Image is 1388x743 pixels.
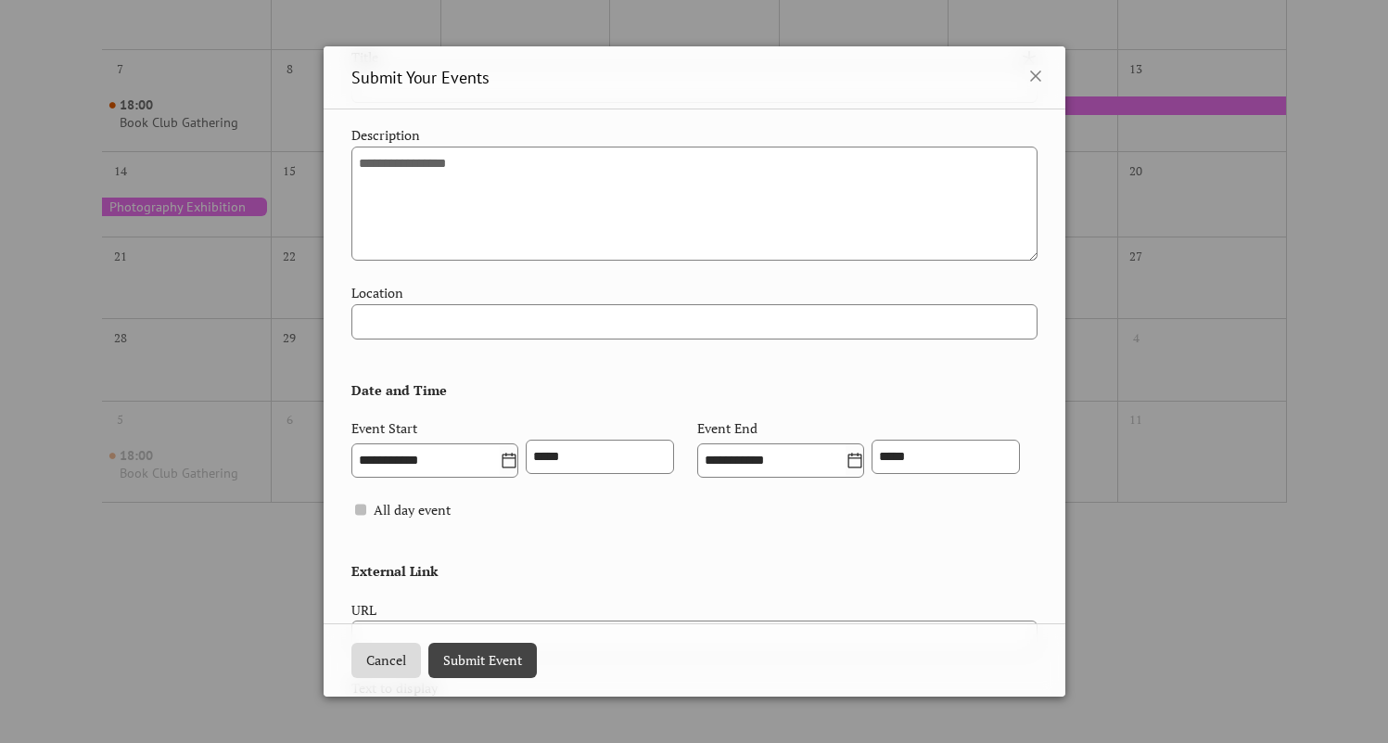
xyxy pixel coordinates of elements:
button: Submit Event [428,643,537,678]
span: All day event [374,500,451,520]
div: Event End [697,418,758,439]
div: URL [351,600,1034,621]
span: External Link [351,543,438,582]
div: Event Start [351,418,418,439]
button: Cancel [351,643,421,678]
span: Submit Your Events [351,65,490,90]
div: Location [351,283,1034,303]
span: Date and Time [351,362,447,401]
div: Description [351,125,1034,146]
